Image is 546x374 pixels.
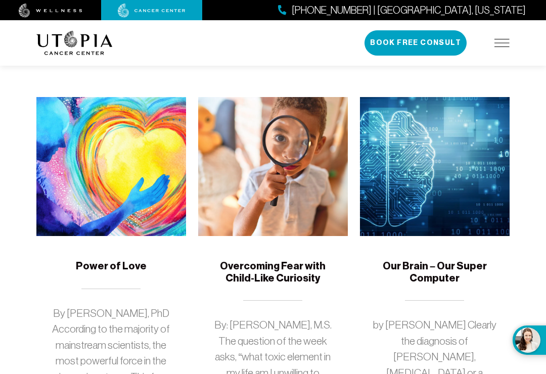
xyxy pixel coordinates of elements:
[292,3,526,18] span: [PHONE_NUMBER] | [GEOGRAPHIC_DATA], [US_STATE]
[19,4,82,18] img: wellness
[36,97,186,236] img: Power of Love
[49,260,174,272] h5: Power of Love
[210,260,336,284] h5: Overcoming Fear with Child-Like Curiosity
[36,31,113,55] img: logo
[494,39,510,47] img: icon-hamburger
[372,260,497,284] h5: Our Brain – Our Super Computer
[365,30,467,56] button: Book Free Consult
[278,3,526,18] a: [PHONE_NUMBER] | [GEOGRAPHIC_DATA], [US_STATE]
[198,97,348,236] img: Overcoming Fear with Child-Like Curiosity
[118,4,186,18] img: cancer center
[360,97,510,236] img: Our Brain – Our Super Computer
